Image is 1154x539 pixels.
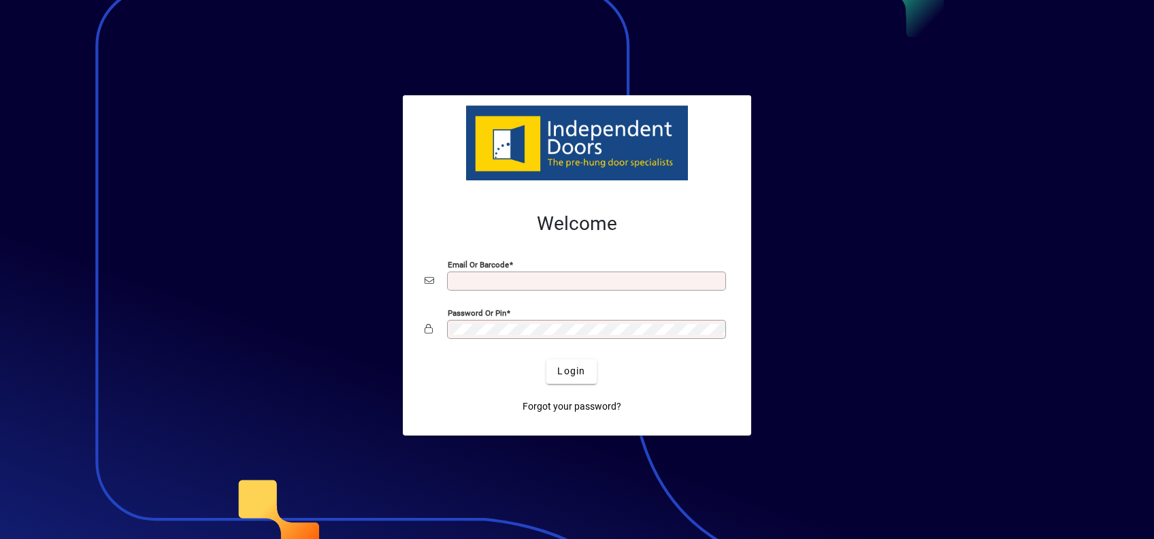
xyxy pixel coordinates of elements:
mat-label: Password or Pin [448,308,506,317]
span: Login [557,364,585,378]
h2: Welcome [425,212,729,235]
span: Forgot your password? [523,399,621,414]
a: Forgot your password? [517,395,627,419]
button: Login [546,359,596,384]
mat-label: Email or Barcode [448,259,509,269]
